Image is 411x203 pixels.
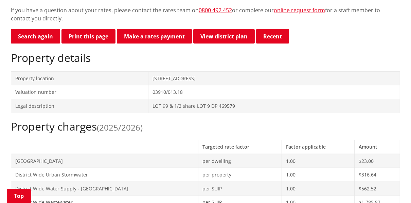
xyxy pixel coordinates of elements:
a: 0800 492 452 [199,6,232,14]
td: 1.00 [282,182,354,196]
p: If you have a question about your rates, please contact the rates team on or complete our for a s... [11,6,400,22]
td: Property location [11,71,148,85]
td: LOT 99 & 1/2 share LOT 9 DP 469579 [148,99,400,113]
th: Factor applicable [282,140,354,154]
td: per property [198,168,282,182]
td: $316.64 [354,168,400,182]
td: 1.00 [282,168,354,182]
td: Legal description [11,99,148,113]
td: $562.52 [354,182,400,196]
button: Recent [256,29,289,44]
h2: Property details [11,51,400,64]
a: Make a rates payment [117,29,192,44]
td: District Wide Water Supply - [GEOGRAPHIC_DATA] [11,182,198,196]
td: Valuation number [11,85,148,99]
a: Top [7,189,31,203]
a: View district plan [193,29,255,44]
a: Search again [11,29,60,44]
th: Amount [354,140,400,154]
th: Targeted rate factor [198,140,282,154]
td: per dwelling [198,154,282,168]
td: [GEOGRAPHIC_DATA] [11,154,198,168]
button: Print this page [61,29,115,44]
td: $23.00 [354,154,400,168]
span: (2025/2026) [97,122,143,133]
iframe: Messenger Launcher [380,174,404,199]
td: District Wide Urban Stormwater [11,168,198,182]
td: [STREET_ADDRESS] [148,71,400,85]
td: per SUIP [198,182,282,196]
td: 1.00 [282,154,354,168]
a: online request form [274,6,325,14]
h2: Property charges [11,120,400,133]
td: 03910/013.18 [148,85,400,99]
